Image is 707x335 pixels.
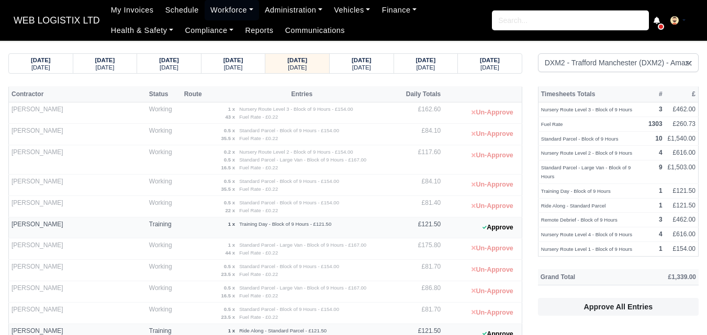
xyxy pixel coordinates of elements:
[224,64,243,71] small: [DATE]
[225,207,235,213] strong: 22 x
[466,199,519,214] button: Un-Approve
[9,102,147,124] td: [PERSON_NAME]
[239,200,339,205] small: Standard Parcel - Block of 9 Hours - £154.00
[9,175,147,196] td: [PERSON_NAME]
[221,186,235,192] strong: 35.5 x
[147,86,182,102] th: Status
[541,203,606,209] small: Ride Along - Standard Parcel
[239,263,339,269] small: Standard Parcel - Block of 9 Hours - £154.00
[541,165,631,179] small: Standard Parcel - Large Van - Block of 9 Hours
[480,64,499,71] small: [DATE]
[541,246,632,252] small: Nursery Route Level 1 - Block of 9 Hours
[416,64,435,71] small: [DATE]
[9,238,147,259] td: [PERSON_NAME]
[239,221,331,227] small: Training Day - Block of 9 Hours - £121.50
[239,135,278,141] small: Fuel Rate - £0.22
[279,20,351,41] a: Communications
[394,175,443,196] td: £84.10
[659,216,663,223] strong: 3
[228,242,235,248] strong: 1 x
[394,302,443,324] td: £81.70
[239,149,353,155] small: Nursery Route Level 2 - Block of 9 Hours - £154.00
[9,196,147,217] td: [PERSON_NAME]
[541,121,563,127] small: Fuel Rate
[147,259,182,281] td: Working
[541,150,632,156] small: Nursery Route Level 2 - Block of 9 Hours
[228,221,235,227] strong: 1 x
[8,10,105,31] a: WEB LOGISTIX LTD
[221,165,235,170] strong: 16.5 x
[224,200,235,205] strong: 0.5 x
[221,135,235,141] strong: 35.5 x
[394,217,443,238] td: £121.50
[147,281,182,302] td: Working
[239,106,353,112] small: Nursery Route Level 3 - Block of 9 Hours - £154.00
[665,183,699,198] td: £121.50
[239,207,278,213] small: Fuel Rate - £0.22
[477,220,519,235] button: Approve
[665,213,699,227] td: £462.00
[221,271,235,277] strong: 23.5 x
[105,20,179,41] a: Health & Safety
[665,117,699,131] td: £260.73
[239,285,366,291] small: Standard Parcel - Large Van - Block of 9 Hours - £167.00
[9,217,147,238] td: [PERSON_NAME]
[239,178,339,184] small: Standard Parcel - Block of 9 Hours - £154.00
[224,306,235,312] strong: 0.5 x
[394,145,443,175] td: £117.60
[541,136,619,142] small: Standard Parcel - Block of 9 Hours
[239,242,366,248] small: Standard Parcel - Large Van - Block of 9 Hours - £167.00
[659,245,663,252] strong: 1
[95,64,114,71] small: [DATE]
[287,57,307,63] strong: [DATE]
[626,269,699,285] th: £1,339.00
[160,64,178,71] small: [DATE]
[239,114,278,120] small: Fuel Rate - £0.22
[655,285,707,335] div: Chat Widget
[239,306,339,312] small: Standard Parcel - Block of 9 Hours - £154.00
[665,198,699,213] td: £121.50
[394,196,443,217] td: £81.40
[210,86,394,102] th: Entries
[147,124,182,145] td: Working
[394,102,443,124] td: £162.60
[239,314,278,320] small: Fuel Rate - £0.22
[31,57,51,63] strong: [DATE]
[665,227,699,242] td: £616.00
[288,64,307,71] small: [DATE]
[466,262,519,278] button: Un-Approve
[221,314,235,320] strong: 23.5 x
[95,57,115,63] strong: [DATE]
[159,57,179,63] strong: [DATE]
[239,328,327,333] small: Ride Along - Standard Parcel - £121.50
[466,105,519,120] button: Un-Approve
[665,146,699,160] td: £616.00
[224,178,235,184] strong: 0.5 x
[9,259,147,281] td: [PERSON_NAME]
[646,86,665,102] th: #
[239,293,278,298] small: Fuel Rate - £0.22
[239,271,278,277] small: Fuel Rate - £0.22
[147,238,182,259] td: Working
[394,259,443,281] td: £81.70
[648,120,663,128] strong: 1303
[394,238,443,259] td: £175.80
[659,164,663,171] strong: 9
[352,64,371,71] small: [DATE]
[665,86,699,102] th: £
[9,281,147,302] td: [PERSON_NAME]
[225,250,235,256] strong: 44 x
[239,20,279,41] a: Reports
[224,263,235,269] strong: 0.5 x
[179,20,239,41] a: Compliance
[541,232,632,237] small: Nursery Route Level 4 - Block of 9 Hours
[228,328,235,333] strong: 1 x
[665,102,699,117] td: £462.00
[239,186,278,192] small: Fuel Rate - £0.22
[659,187,663,194] strong: 1
[221,293,235,298] strong: 16.5 x
[541,188,611,194] small: Training Day - Block of 9 Hours
[538,298,699,316] button: Approve All Entries
[239,157,366,163] small: Standard Parcel - Large Van - Block of 9 Hours - £167.00
[9,302,147,324] td: [PERSON_NAME]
